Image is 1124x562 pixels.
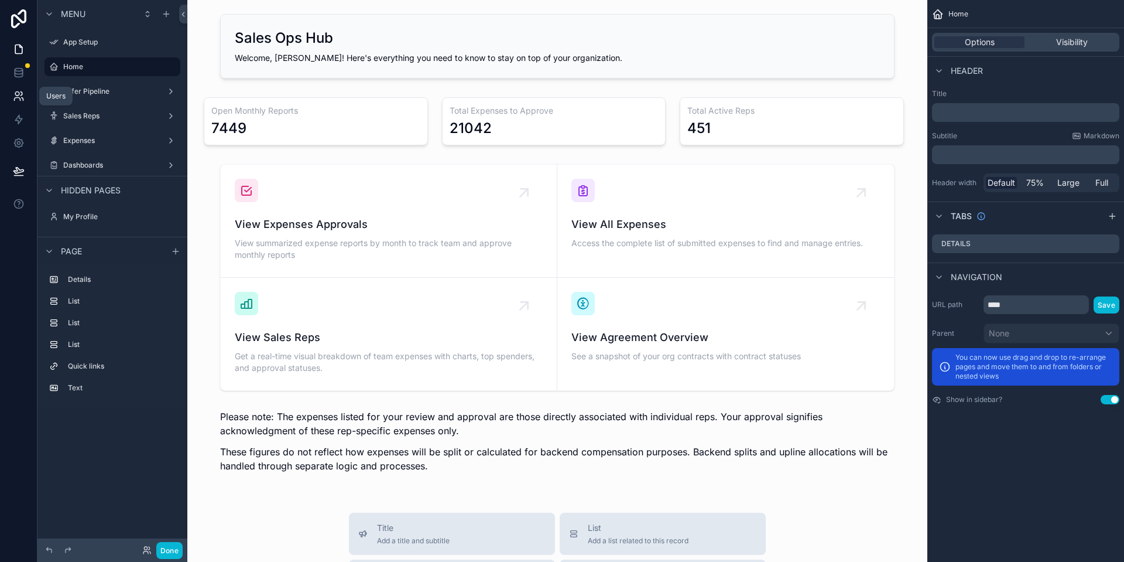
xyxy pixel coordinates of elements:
span: Tabs [951,210,972,222]
label: My Profile [63,212,178,222]
span: Default [988,177,1015,189]
span: Large [1057,177,1080,189]
label: Dashboards [63,161,162,170]
label: Header width [932,178,979,188]
a: My Profile [44,207,180,226]
label: Quick links [68,362,176,371]
div: scrollable content [37,265,187,409]
label: Details [68,275,176,284]
span: Markdown [1084,131,1119,141]
label: Expenses [63,136,162,145]
label: List [68,297,176,306]
a: Sales Reps [44,107,180,125]
div: Users [46,91,66,101]
a: Markdown [1072,131,1119,141]
label: Text [68,383,176,393]
a: Expenses [44,131,180,150]
span: Header [951,65,983,77]
span: Add a title and subtitle [377,536,450,546]
label: List [68,318,176,328]
span: None [989,328,1009,339]
button: TitleAdd a title and subtitle [349,513,555,555]
a: App Setup [44,33,180,52]
label: Offer Pipeline [63,87,162,96]
span: 75% [1026,177,1044,189]
label: URL path [932,300,979,309]
label: Show in sidebar? [946,395,1002,404]
button: ListAdd a list related to this record [560,513,766,555]
button: Save [1094,297,1119,314]
span: Add a list related to this record [588,536,688,546]
span: Hidden pages [61,185,121,196]
span: Title [377,522,450,534]
span: Options [965,36,995,48]
label: Sales Reps [63,111,162,121]
button: None [983,323,1119,343]
div: scrollable content [932,145,1119,164]
span: Menu [61,8,85,20]
label: List [68,340,176,349]
label: Details [941,239,971,248]
a: Dashboards [44,156,180,175]
span: List [588,522,688,534]
span: Visibility [1056,36,1088,48]
label: Subtitle [932,131,957,141]
p: You can now use drag and drop to re-arrange pages and move them to and from folders or nested views [955,353,1112,381]
span: Page [61,246,82,257]
button: Done [156,542,183,559]
span: Full [1095,177,1108,189]
span: Home [948,9,968,19]
label: Parent [932,329,979,338]
a: Offer Pipeline [44,82,180,101]
a: Home [44,57,180,76]
div: scrollable content [932,103,1119,122]
label: Home [63,62,173,71]
label: Title [932,89,1119,98]
label: App Setup [63,38,178,47]
span: Navigation [951,271,1002,283]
